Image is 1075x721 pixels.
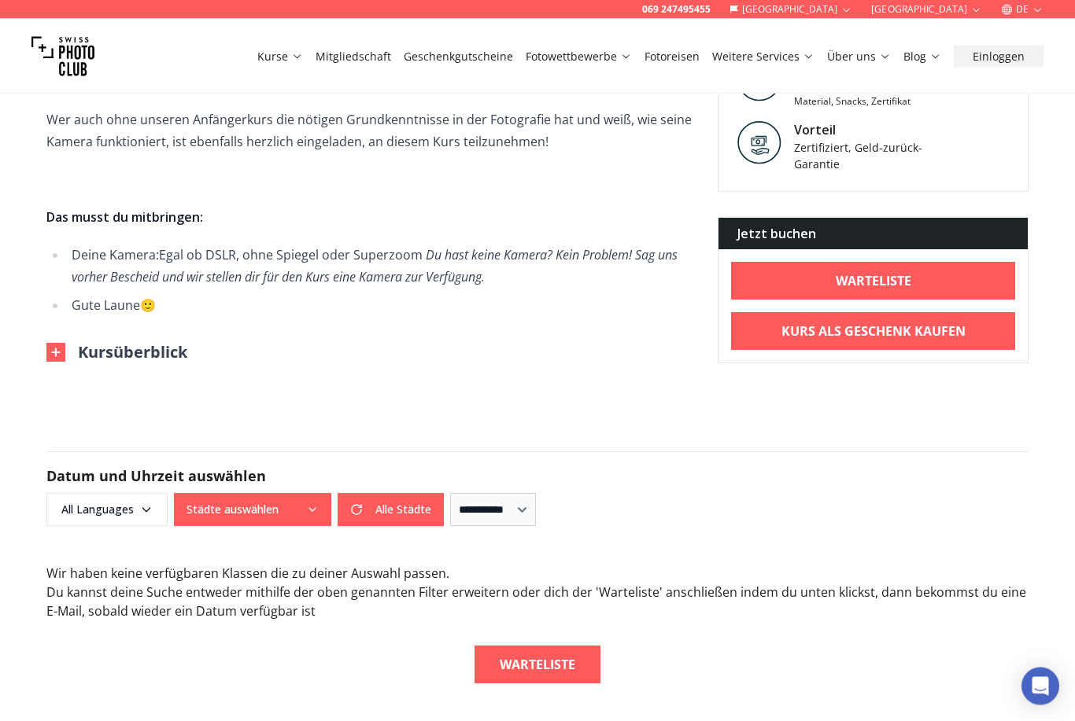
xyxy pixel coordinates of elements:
button: Kurse [251,46,309,68]
button: Mitgliedschaft [309,46,397,68]
a: Weitere Services [712,49,815,64]
div: Open Intercom Messenger [1021,668,1059,705]
div: Wir haben keine verfügbaren Klassen die zu deiner Auswahl passen . Du kannst deine Suche entweder... [46,565,1029,621]
span: 🙂 [140,297,156,315]
img: Vorteil [737,121,781,165]
button: Weitere Services [706,46,821,68]
div: Jetzt buchen [719,219,1028,250]
a: Geschenkgutscheine [404,49,513,64]
button: Alle Städte [338,494,444,527]
button: Über uns [821,46,897,68]
button: Blog [897,46,948,68]
a: Über uns [827,49,891,64]
button: Kursüberblick [46,342,187,364]
a: Blog [903,49,941,64]
a: Fotowettbewerbe [526,49,632,64]
a: Warteliste [731,263,1015,300]
button: Einloggen [954,46,1044,68]
h2: Datum und Uhrzeit auswählen [46,465,1029,487]
a: Mitgliedschaft [316,49,391,64]
img: Outline Close [46,344,65,362]
b: Warteliste [500,656,575,675]
strong: Das musst du mitbringen: [46,209,203,226]
button: Städte auswählen [174,494,331,527]
button: Fotoreisen [638,46,706,68]
li: Gute Laune [67,295,693,317]
a: Fotoreisen [645,49,700,64]
div: Material, Snacks, Zertifikat [794,96,911,109]
b: Warteliste [836,272,911,291]
a: 069 247495455 [642,3,711,16]
span: All Languages [49,496,165,524]
button: All Languages [46,494,168,527]
div: Vorteil [794,121,928,140]
button: Fotowettbewerbe [519,46,638,68]
p: Wer auch ohne unseren Anfängerkurs die nötigen Grundkenntnisse in der Fotografie hat und weiß, wi... [46,109,693,153]
a: Kurs als Geschenk kaufen [731,313,1015,351]
img: Swiss photo club [31,25,94,88]
a: Warteliste [475,646,600,684]
a: Kurse [257,49,303,64]
button: Geschenkgutscheine [397,46,519,68]
li: Deine Kamera: [67,245,693,289]
span: Egal ob DSLR, ohne Spiegel oder Superzoom [159,247,423,264]
div: Zertifiziert, Geld-zurück-Garantie [794,140,928,173]
b: Kurs als Geschenk kaufen [781,322,966,341]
